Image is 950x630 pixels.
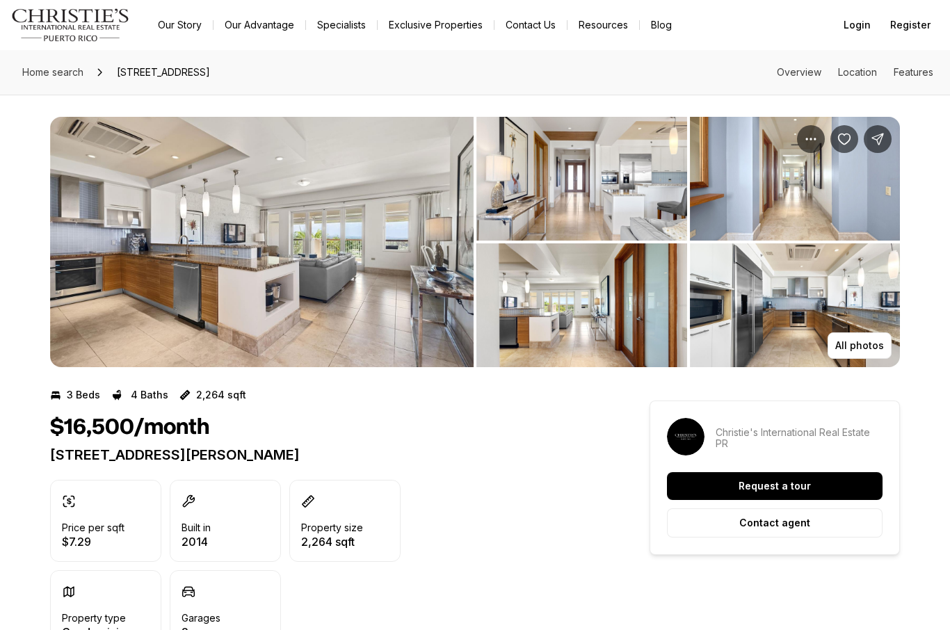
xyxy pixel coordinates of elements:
span: Register [890,19,931,31]
button: View image gallery [690,243,901,367]
button: View image gallery [690,117,901,241]
div: Listing Photos [50,117,900,367]
button: Contact Us [494,15,567,35]
button: View image gallery [476,243,687,367]
a: Skip to: Location [838,66,877,78]
a: Home search [17,61,89,83]
p: All photos [835,340,884,351]
span: Home search [22,66,83,78]
a: Skip to: Overview [777,66,821,78]
a: Our Advantage [214,15,305,35]
p: 2014 [182,536,211,547]
h1: $16,500/month [50,414,209,441]
a: Skip to: Features [894,66,933,78]
p: [STREET_ADDRESS][PERSON_NAME] [50,446,599,463]
button: View image gallery [476,117,687,241]
a: Our Story [147,15,213,35]
a: Resources [567,15,639,35]
button: 4 Baths [111,384,168,406]
p: Property size [301,522,363,533]
p: Property type [62,613,126,624]
p: Price per sqft [62,522,124,533]
p: 4 Baths [131,389,168,401]
a: Exclusive Properties [378,15,494,35]
a: Blog [640,15,683,35]
p: 2,264 sqft [301,536,363,547]
p: Request a tour [739,480,811,492]
p: Christie's International Real Estate PR [716,427,883,449]
button: All photos [828,332,892,359]
p: Garages [182,613,220,624]
li: 1 of 10 [50,117,474,367]
button: Property options [797,125,825,153]
button: Request a tour [667,472,883,500]
button: Share Property: 2408 PLANTATION VILLAGE DR [864,125,892,153]
p: 2,264 sqft [196,389,246,401]
p: Built in [182,522,211,533]
li: 2 of 10 [476,117,900,367]
button: View image gallery [50,117,474,367]
p: 3 Beds [67,389,100,401]
button: Save Property: 2408 PLANTATION VILLAGE DR [830,125,858,153]
a: Specialists [306,15,377,35]
button: Register [882,11,939,39]
p: Contact agent [739,517,810,528]
span: Login [844,19,871,31]
button: Contact agent [667,508,883,538]
p: $7.29 [62,536,124,547]
img: logo [11,8,130,42]
nav: Page section menu [777,67,933,78]
span: [STREET_ADDRESS] [111,61,216,83]
button: Login [835,11,879,39]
